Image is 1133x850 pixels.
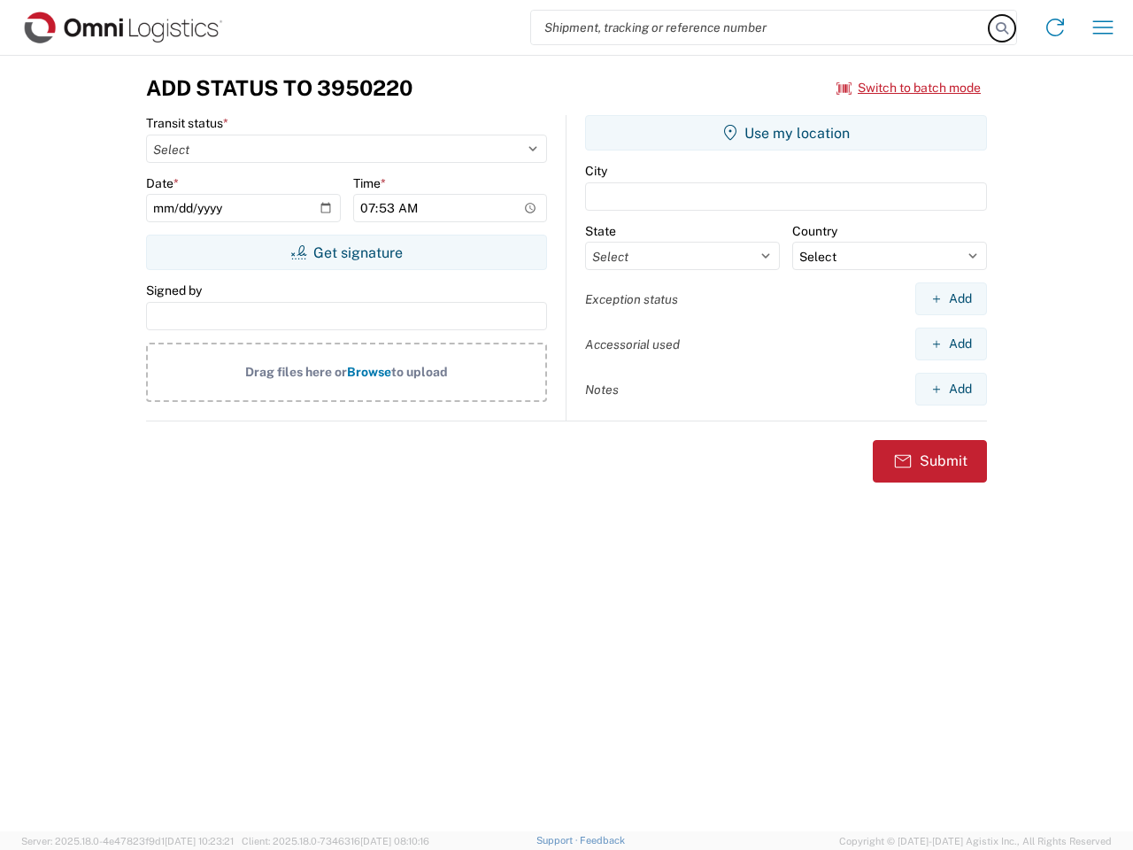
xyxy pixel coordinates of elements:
[360,836,429,846] span: [DATE] 08:10:16
[585,163,607,179] label: City
[531,11,990,44] input: Shipment, tracking or reference number
[353,175,386,191] label: Time
[585,382,619,398] label: Notes
[585,291,678,307] label: Exception status
[146,75,412,101] h3: Add Status to 3950220
[585,115,987,151] button: Use my location
[580,835,625,846] a: Feedback
[915,282,987,315] button: Add
[146,282,202,298] label: Signed by
[391,365,448,379] span: to upload
[242,836,429,846] span: Client: 2025.18.0-7346316
[146,175,179,191] label: Date
[146,115,228,131] label: Transit status
[146,235,547,270] button: Get signature
[873,440,987,483] button: Submit
[915,328,987,360] button: Add
[536,835,581,846] a: Support
[792,223,837,239] label: Country
[347,365,391,379] span: Browse
[585,336,680,352] label: Accessorial used
[21,836,234,846] span: Server: 2025.18.0-4e47823f9d1
[836,73,981,103] button: Switch to batch mode
[165,836,234,846] span: [DATE] 10:23:21
[839,833,1112,849] span: Copyright © [DATE]-[DATE] Agistix Inc., All Rights Reserved
[915,373,987,406] button: Add
[245,365,347,379] span: Drag files here or
[585,223,616,239] label: State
